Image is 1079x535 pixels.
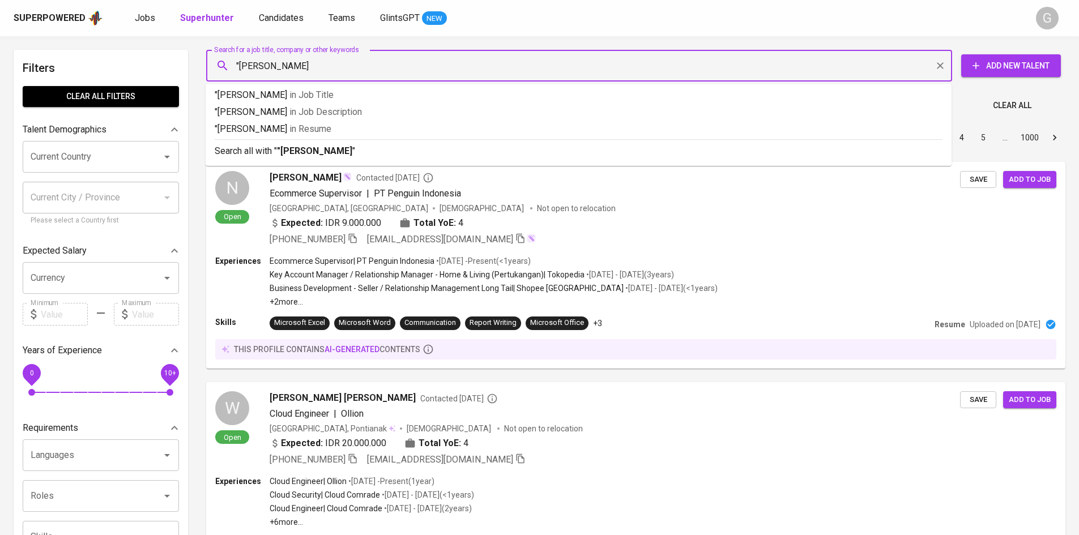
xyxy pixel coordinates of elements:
span: in Job Title [289,89,334,100]
p: Cloud Engineer | Ollion [270,476,347,487]
span: Ecommerce Supervisor [270,188,362,199]
span: 4 [463,436,468,450]
button: Add to job [1003,171,1056,189]
div: N [215,171,249,205]
p: Experiences [215,476,270,487]
span: [EMAIL_ADDRESS][DOMAIN_NAME] [367,454,513,465]
input: Value [41,303,88,326]
span: [PHONE_NUMBER] [270,454,346,465]
div: [GEOGRAPHIC_DATA], [GEOGRAPHIC_DATA] [270,203,428,214]
p: Not open to relocation [537,203,616,214]
p: Business Development - Seller / Relationship Management Long Tail | Shopee [GEOGRAPHIC_DATA] [270,283,624,294]
span: [PHONE_NUMBER] [270,234,346,245]
div: G [1036,7,1059,29]
input: Value [132,303,179,326]
a: Teams [329,11,357,25]
span: Open [219,212,246,221]
p: Cloud Engineer | Cloud Comrade [270,503,382,514]
p: Experiences [215,255,270,267]
button: Add to job [1003,391,1056,409]
b: Total YoE: [413,216,456,230]
div: … [996,132,1014,143]
p: "[PERSON_NAME] [215,105,942,119]
p: • [DATE] - [DATE] ( <1 years ) [624,283,718,294]
b: Total YoE: [419,436,461,450]
p: Requirements [23,421,78,435]
button: Open [159,488,175,504]
span: in Job Description [289,106,362,117]
button: Go to next page [1046,129,1064,147]
span: Open [219,433,246,442]
p: Cloud Security | Cloud Comrade [270,489,380,500]
span: [EMAIL_ADDRESS][DOMAIN_NAME] [367,234,513,245]
p: • [DATE] - [DATE] ( 2 years ) [382,503,472,514]
div: Microsoft Excel [274,318,325,328]
span: Save [966,173,991,186]
span: | [334,407,336,421]
p: Ecommerce Supervisor | PT Penguin Indonesia [270,255,434,267]
span: Teams [329,12,355,23]
div: Requirements [23,417,179,439]
svg: By Batam recruiter [487,393,498,404]
b: Expected: [281,436,323,450]
div: Communication [404,318,456,328]
p: Resume [935,319,965,330]
img: magic_wand.svg [527,234,536,243]
button: Go to page 5 [974,129,992,147]
b: "[PERSON_NAME] [277,145,352,156]
span: Add New Talent [970,59,1052,73]
span: Contacted [DATE] [420,393,498,404]
a: Superhunter [180,11,236,25]
span: NEW [422,13,447,24]
nav: pagination navigation [865,129,1065,147]
p: "[PERSON_NAME] [215,122,942,136]
span: 4 [458,216,463,230]
button: Clear All filters [23,86,179,107]
p: Skills [215,316,270,328]
p: "[PERSON_NAME] [215,88,942,102]
button: Go to page 1000 [1017,129,1042,147]
span: Jobs [135,12,155,23]
b: Expected: [281,216,323,230]
p: +3 [593,318,602,329]
span: GlintsGPT [380,12,420,23]
button: Clear All [988,95,1036,116]
p: Uploaded on [DATE] [970,319,1040,330]
span: | [366,187,369,200]
svg: By Batam recruiter [423,172,434,183]
div: W [215,391,249,425]
span: [DEMOGRAPHIC_DATA] [440,203,526,214]
button: Open [159,447,175,463]
p: Search all with " " [215,144,942,158]
span: Clear All filters [32,89,170,104]
p: • [DATE] - [DATE] ( 3 years ) [585,269,674,280]
a: GlintsGPT NEW [380,11,447,25]
div: Expected Salary [23,239,179,262]
img: magic_wand.svg [343,172,352,181]
button: Open [159,270,175,286]
button: Go to page 4 [953,129,971,147]
p: Talent Demographics [23,123,106,136]
p: Years of Experience [23,344,102,357]
button: Add New Talent [961,54,1061,77]
h6: Filters [23,59,179,77]
div: Report Writing [470,318,517,328]
div: IDR 20.000.000 [270,436,386,450]
p: Key Account Manager / Relationship Manager - Home & Living (Pertukangan) | Tokopedia [270,269,585,280]
span: Clear All [993,99,1031,113]
span: [PERSON_NAME] [270,171,342,185]
span: AI-generated [325,345,379,354]
div: [GEOGRAPHIC_DATA], Pontianak [270,423,395,434]
p: • [DATE] - [DATE] ( <1 years ) [380,489,474,500]
div: Microsoft Word [339,318,391,328]
button: Save [960,171,996,189]
p: +6 more ... [270,516,474,528]
div: Years of Experience [23,339,179,362]
a: Jobs [135,11,157,25]
a: Candidates [259,11,306,25]
span: Save [966,393,991,406]
div: Microsoft Office [530,318,584,328]
p: • [DATE] - Present ( 1 year ) [347,476,434,487]
p: Expected Salary [23,244,87,258]
span: Candidates [259,12,304,23]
